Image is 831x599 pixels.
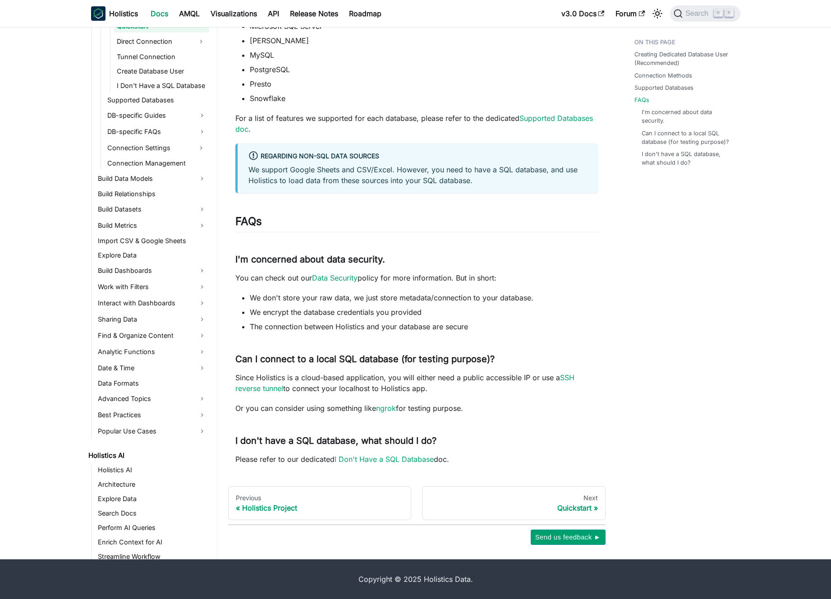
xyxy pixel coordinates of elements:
nav: Docs pages [228,486,606,521]
a: Supported Databases [105,94,209,106]
a: Advanced Topics [95,392,209,406]
a: Import CSV & Google Sheets [95,235,209,247]
a: Release Notes [285,6,344,21]
button: Send us feedback ► [531,530,606,545]
a: Holistics AI [95,464,209,476]
a: DB-specific FAQs [105,124,209,139]
div: Regarding non-SQL data sources [248,151,588,162]
a: Supported Databases [634,83,693,92]
a: AMQL [174,6,205,21]
p: Since Holistics is a cloud-based application, you will either need a public accessible IP or use ... [235,372,598,394]
a: Date & Time [95,361,209,375]
div: Quickstart [430,503,598,512]
a: Connection Management [105,157,209,170]
a: Perform AI Queries [95,521,209,534]
li: Snowflake [250,93,598,104]
kbd: K [725,9,734,17]
li: [PERSON_NAME] [250,35,598,46]
a: HolisticsHolistics [91,6,138,21]
a: I'm concerned about data security. [642,108,731,125]
a: Interact with Dashboards [95,296,209,310]
a: FAQs [634,96,649,104]
a: Holistics AI [86,449,209,462]
li: We don't store your raw data, we just store metadata/connection to your database. [250,292,598,303]
a: I don't have a SQL database, what should I do? [642,150,731,167]
p: Or you can consider using something like for testing purpose. [235,403,598,414]
li: MySQL [250,50,598,60]
p: Please refer to our dedicated doc. [235,454,598,465]
li: The connection between Holistics and your database are secure [250,321,598,332]
a: Data Security [312,273,358,282]
div: Previous [236,494,404,502]
a: Data Formats [95,377,209,390]
a: Roadmap [344,6,387,21]
a: Enrich Context for AI [95,536,209,548]
a: NextQuickstart [422,486,606,521]
h3: Can I connect to a local SQL database (for testing purpose)? [235,354,598,365]
a: DB-specific Guides [105,108,209,123]
a: Streamline Workflow [95,550,209,563]
kbd: ⌘ [714,9,723,17]
a: Work with Filters [95,280,209,294]
a: API [262,6,285,21]
a: Connection Settings [105,141,193,155]
h3: I'm concerned about data security. [235,254,598,265]
a: ngrok [376,404,396,413]
h2: FAQs [235,215,598,232]
li: Presto [250,78,598,89]
a: Docs [145,6,174,21]
a: Explore Data [95,249,209,262]
p: You can check out our policy for more information. But in short: [235,272,598,283]
img: Holistics [91,6,106,21]
li: PostgreSQL [250,64,598,75]
div: Next [430,494,598,502]
a: Connection Methods [634,71,692,80]
a: SSH reverse tunnel [235,373,574,393]
a: Forum [610,6,650,21]
button: Expand sidebar category 'Connection Settings' [193,141,209,155]
a: Best Practices [95,408,209,422]
span: Search [683,9,714,18]
a: Find & Organize Content [95,328,209,343]
a: Search Docs [95,507,209,520]
p: For a list of features we supported for each database, please refer to the dedicated . [235,113,598,134]
a: Direct Connection [114,34,193,49]
a: v3.0 Docs [556,6,610,21]
a: Can I connect to a local SQL database (for testing purpose)? [642,129,731,146]
a: Sharing Data [95,312,209,327]
a: PreviousHolistics Project [228,486,412,521]
button: Search (Command+K) [670,5,740,22]
a: Creating Dedicated Database User (Recommended) [634,50,735,67]
a: Build Data Models [95,171,209,186]
h3: I don't have a SQL database, what should I do? [235,435,598,447]
a: Build Datasets [95,202,209,217]
div: Holistics Project [236,503,404,512]
span: Send us feedback ► [535,531,601,543]
b: Holistics [109,8,138,19]
div: Copyright © 2025 Holistics Data. [129,574,702,585]
a: I Don't Have a SQL Database [335,455,434,464]
a: Tunnel Connection [114,51,209,63]
a: Architecture [95,478,209,491]
a: Analytic Functions [95,345,209,359]
a: Popular Use Cases [95,424,209,438]
a: Explore Data [95,493,209,505]
p: We support Google Sheets and CSV/Excel. However, you need to have a SQL database, and use Holisti... [248,164,588,186]
button: Expand sidebar category 'Direct Connection' [193,34,209,49]
li: We encrypt the database credentials you provided [250,307,598,318]
a: Create Database User [114,65,209,78]
a: Build Dashboards [95,263,209,278]
a: I Don't Have a SQL Database [114,79,209,92]
a: Supported Databases doc [235,114,593,134]
a: Build Relationships [95,188,209,200]
a: Build Metrics [95,218,209,233]
button: Switch between dark and light mode (currently light mode) [650,6,665,21]
a: Visualizations [205,6,262,21]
